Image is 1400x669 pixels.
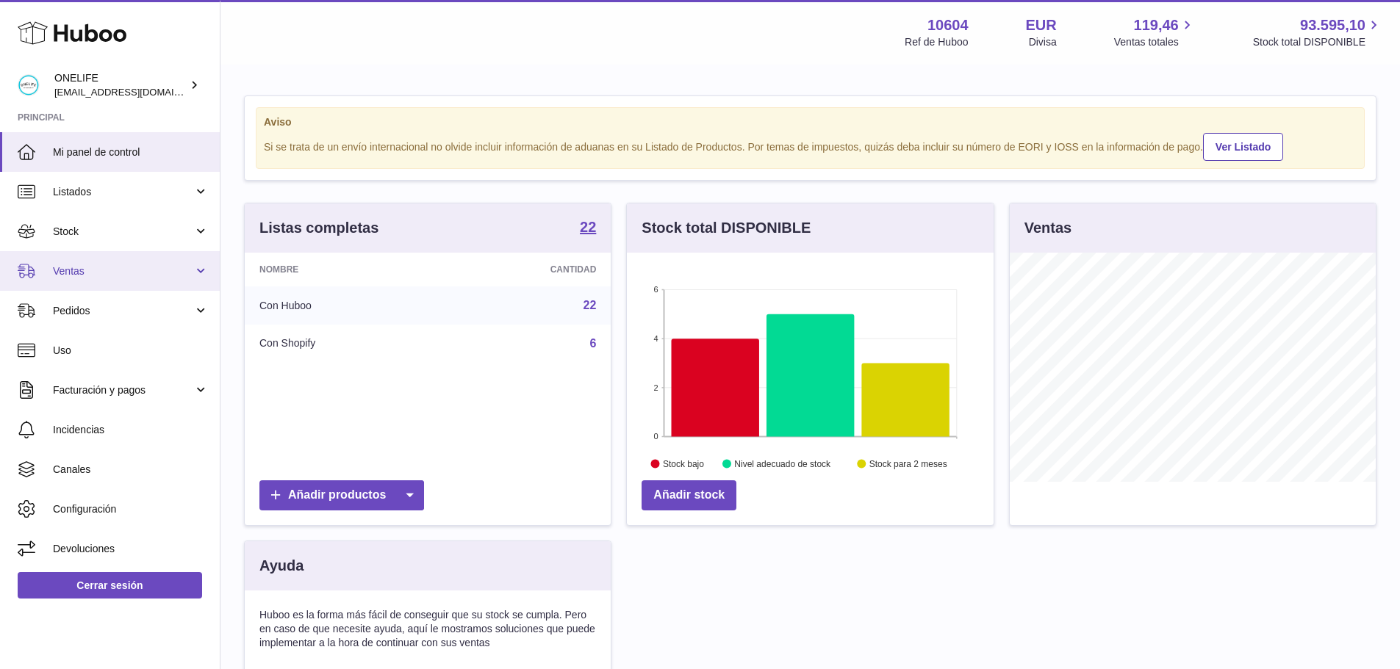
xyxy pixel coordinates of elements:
[589,337,596,350] a: 6
[53,463,209,477] span: Canales
[245,286,439,325] td: Con Huboo
[53,423,209,437] span: Incidencias
[53,542,209,556] span: Devoluciones
[53,304,193,318] span: Pedidos
[53,383,193,397] span: Facturación y pagos
[439,253,611,286] th: Cantidad
[1114,15,1196,49] a: 119,46 Ventas totales
[663,459,704,469] text: Stock bajo
[1300,15,1365,35] span: 93.595,10
[1024,218,1071,238] h3: Ventas
[54,86,216,98] span: [EMAIL_ADDRESS][DOMAIN_NAME]
[584,299,597,311] a: 22
[735,459,832,469] text: Nivel adecuado de stock
[53,264,193,278] span: Ventas
[927,15,969,35] strong: 10604
[53,145,209,159] span: Mi panel de control
[654,383,658,392] text: 2
[905,35,968,49] div: Ref de Huboo
[1253,15,1382,49] a: 93.595,10 Stock total DISPONIBLE
[245,325,439,363] td: Con Shopify
[1114,35,1196,49] span: Ventas totales
[580,220,596,234] strong: 22
[642,218,811,238] h3: Stock total DISPONIBLE
[53,344,209,358] span: Uso
[259,608,596,650] p: Huboo es la forma más fácil de conseguir que su stock se cumpla. Pero en caso de que necesite ayu...
[654,334,658,343] text: 4
[654,285,658,294] text: 6
[18,572,202,599] a: Cerrar sesión
[53,185,193,199] span: Listados
[580,220,596,237] a: 22
[1203,133,1283,161] a: Ver Listado
[245,253,439,286] th: Nombre
[18,74,40,96] img: internalAdmin-10604@internal.huboo.com
[1253,35,1382,49] span: Stock total DISPONIBLE
[264,115,1357,129] strong: Aviso
[259,218,378,238] h3: Listas completas
[1134,15,1179,35] span: 119,46
[1026,15,1057,35] strong: EUR
[642,480,736,510] a: Añadir stock
[869,459,947,469] text: Stock para 2 meses
[53,225,193,239] span: Stock
[654,432,658,441] text: 0
[53,502,209,516] span: Configuración
[54,71,187,99] div: ONELIFE
[264,131,1357,161] div: Si se trata de un envío internacional no olvide incluir información de aduanas en su Listado de P...
[1029,35,1057,49] div: Divisa
[259,480,424,510] a: Añadir productos
[259,556,304,576] h3: Ayuda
